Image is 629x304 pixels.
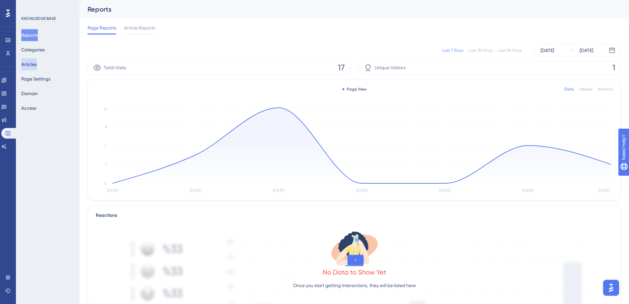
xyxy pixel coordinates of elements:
[21,44,45,56] button: Categories
[104,107,107,112] tspan: 8
[579,87,593,92] div: Weekly
[293,281,416,289] p: Once you start getting interactions, they will be listed here
[21,73,50,85] button: Page Settings
[323,268,386,277] div: No Data to Show Yet
[522,188,534,193] tspan: [DATE]
[375,64,406,72] span: Unique Visitors
[439,188,451,193] tspan: [DATE]
[540,46,554,54] div: [DATE]
[16,2,41,10] span: Need Help?
[469,48,492,53] div: Last 30 Days
[104,181,107,186] tspan: 0
[104,64,126,72] span: Total Visits
[356,188,367,193] tspan: [DATE]
[601,278,621,298] iframe: UserGuiding AI Assistant Launcher
[21,102,36,114] button: Access
[88,24,116,32] span: Page Reports
[442,48,463,53] div: Last 7 Days
[273,188,284,193] tspan: [DATE]
[338,62,345,73] span: 17
[598,188,610,193] tspan: [DATE]
[21,88,38,99] button: Domain
[105,124,107,129] tspan: 6
[107,188,118,193] tspan: [DATE]
[21,29,38,41] button: Reports
[190,188,201,193] tspan: [DATE]
[88,5,604,14] div: Reports
[564,87,574,92] div: Daily
[342,87,366,92] div: Page View
[124,24,155,32] span: Article Reports
[104,143,107,148] tspan: 4
[105,162,107,167] tspan: 2
[21,16,56,21] div: KNOWLEDGE BASE
[498,48,522,53] div: Last 90 Days
[598,87,613,92] div: Monthly
[580,46,593,54] div: [DATE]
[96,212,613,219] div: Reactions
[21,58,37,70] button: Articles
[612,62,615,73] span: 1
